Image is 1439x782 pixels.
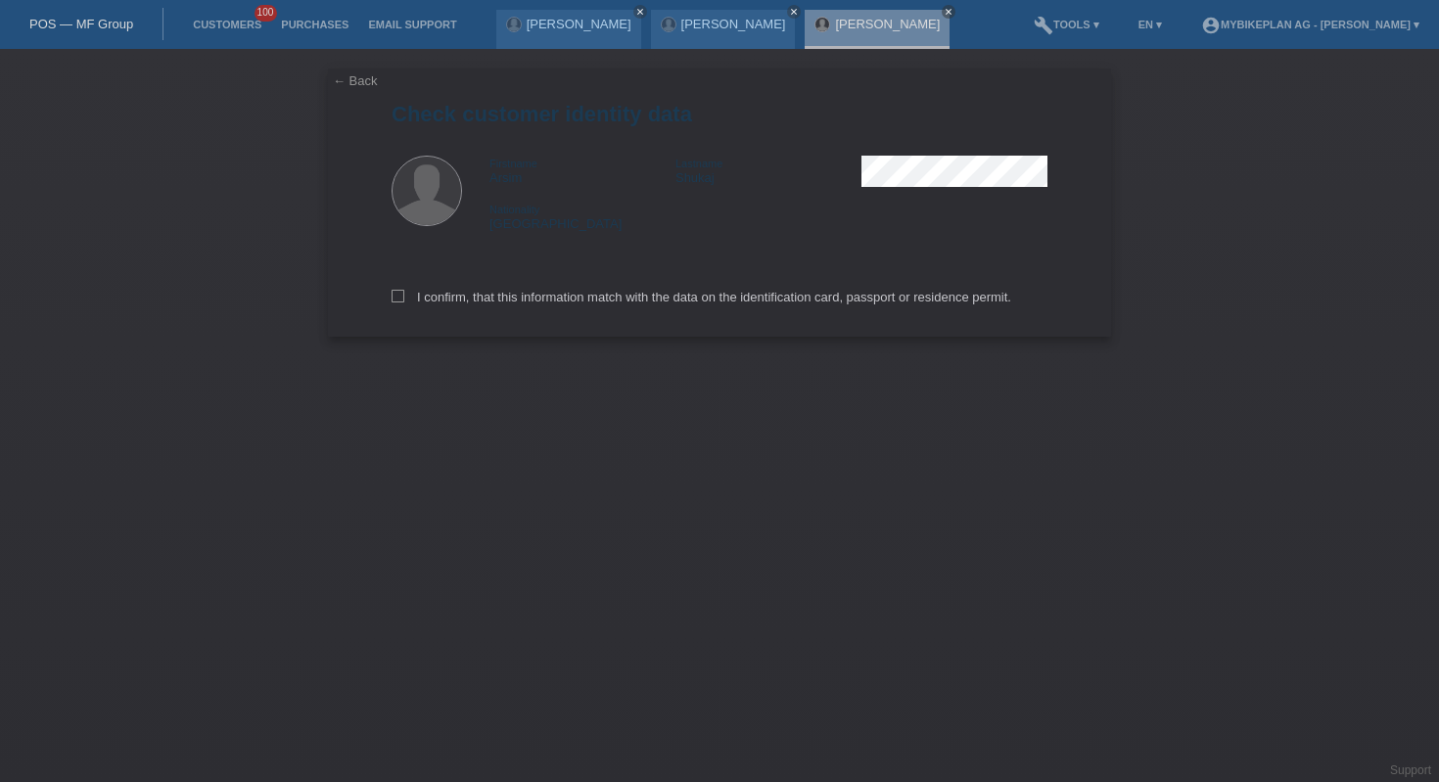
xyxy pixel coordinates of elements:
[787,5,801,19] a: close
[835,17,940,31] a: [PERSON_NAME]
[789,7,799,17] i: close
[1201,16,1221,35] i: account_circle
[255,5,278,22] span: 100
[1191,19,1429,30] a: account_circleMybikeplan AG - [PERSON_NAME] ▾
[271,19,358,30] a: Purchases
[681,17,786,31] a: [PERSON_NAME]
[527,17,631,31] a: [PERSON_NAME]
[333,73,378,88] a: ← Back
[489,202,675,231] div: [GEOGRAPHIC_DATA]
[635,7,645,17] i: close
[1034,16,1053,35] i: build
[489,158,537,169] span: Firstname
[1129,19,1172,30] a: EN ▾
[183,19,271,30] a: Customers
[489,204,539,215] span: Nationality
[1390,763,1431,777] a: Support
[944,7,953,17] i: close
[675,158,722,169] span: Lastname
[392,102,1047,126] h1: Check customer identity data
[358,19,466,30] a: Email Support
[392,290,1011,304] label: I confirm, that this information match with the data on the identification card, passport or resi...
[942,5,955,19] a: close
[29,17,133,31] a: POS — MF Group
[633,5,647,19] a: close
[1024,19,1109,30] a: buildTools ▾
[675,156,861,185] div: Shukaj
[489,156,675,185] div: Arsim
